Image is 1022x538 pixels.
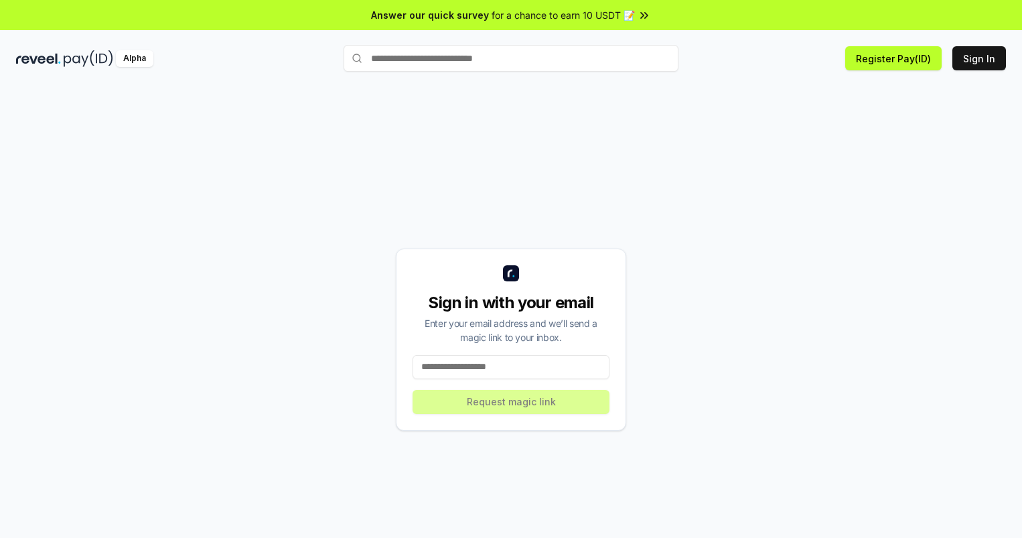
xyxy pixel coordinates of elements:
div: Alpha [116,50,153,67]
span: for a chance to earn 10 USDT 📝 [492,8,635,22]
img: pay_id [64,50,113,67]
img: logo_small [503,265,519,281]
span: Answer our quick survey [371,8,489,22]
button: Sign In [952,46,1006,70]
div: Sign in with your email [413,292,609,314]
img: reveel_dark [16,50,61,67]
button: Register Pay(ID) [845,46,942,70]
div: Enter your email address and we’ll send a magic link to your inbox. [413,316,609,344]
